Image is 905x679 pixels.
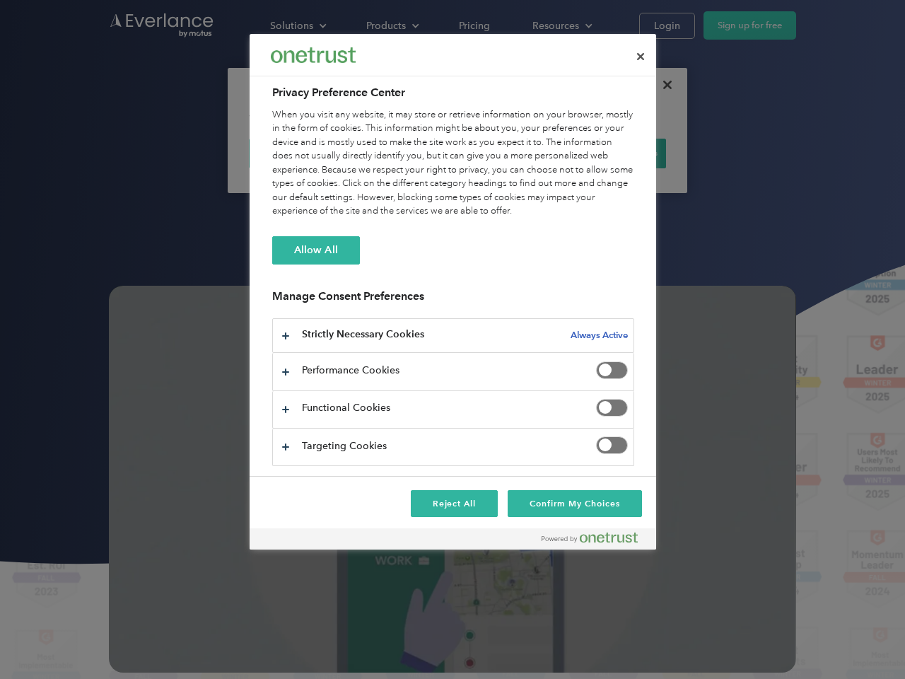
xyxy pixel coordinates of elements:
[272,289,634,311] h3: Manage Consent Preferences
[272,84,634,101] h2: Privacy Preference Center
[250,34,656,550] div: Privacy Preference Center
[250,34,656,550] div: Preference center
[508,490,641,517] button: Confirm My Choices
[542,532,638,543] img: Powered by OneTrust Opens in a new Tab
[411,490,498,517] button: Reject All
[272,236,360,265] button: Allow All
[104,84,175,114] input: Submit
[271,47,356,62] img: Everlance
[272,108,634,219] div: When you visit any website, it may store or retrieve information on your browser, mostly in the f...
[271,41,356,69] div: Everlance
[542,532,649,550] a: Powered by OneTrust Opens in a new Tab
[625,41,656,72] button: Close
